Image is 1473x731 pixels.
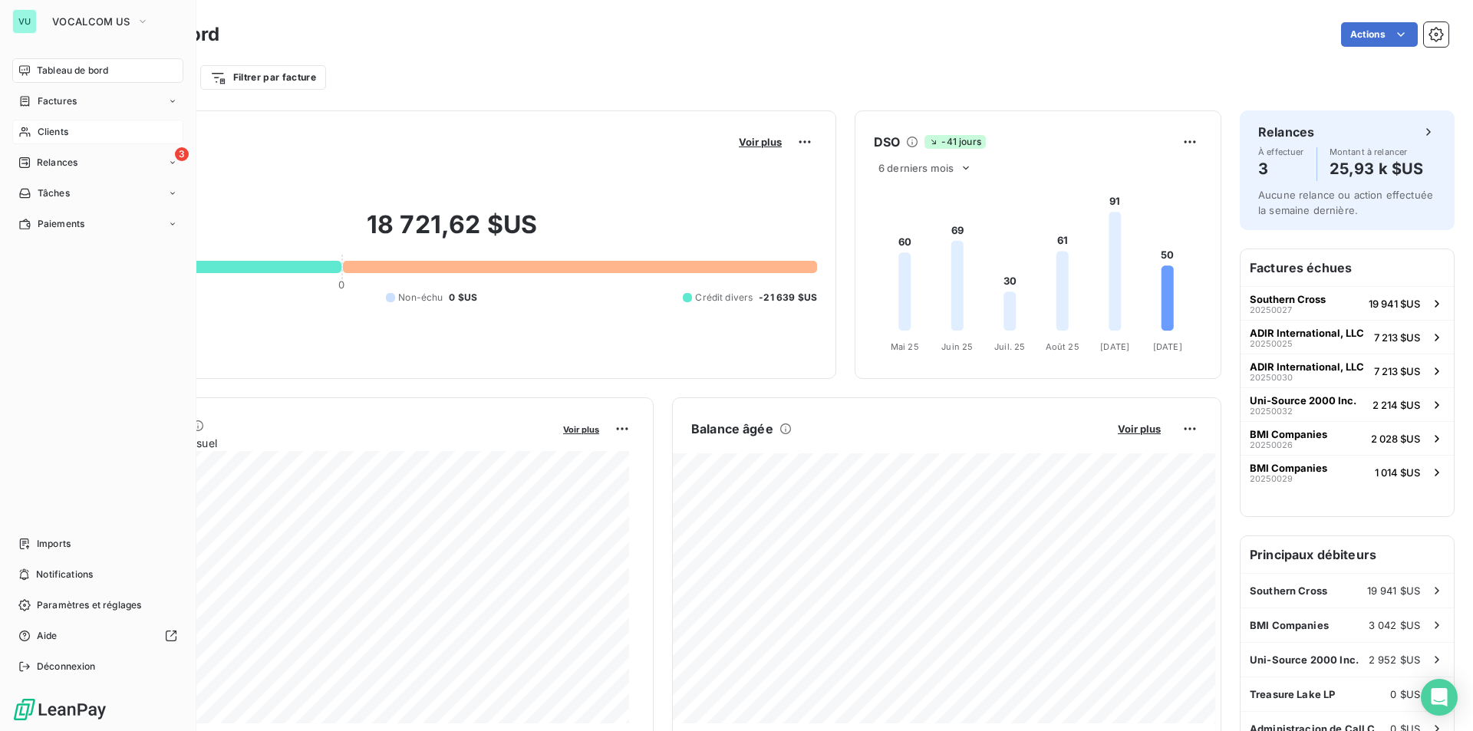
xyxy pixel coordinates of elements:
[1250,688,1335,700] span: Treasure Lake LP
[37,660,96,673] span: Déconnexion
[1241,536,1454,573] h6: Principaux débiteurs
[691,420,773,438] h6: Balance âgée
[12,624,183,648] a: Aide
[1241,354,1454,387] button: ADIR International, LLC202500307 213 $US
[559,422,604,436] button: Voir plus
[36,568,93,581] span: Notifications
[1330,156,1424,181] h4: 25,93 k $US
[1258,156,1304,181] h4: 3
[12,697,107,722] img: Logo LeanPay
[994,341,1025,352] tspan: Juil. 25
[1250,407,1293,416] span: 20250032
[1250,394,1356,407] span: Uni-Source 2000 Inc.
[12,9,37,34] div: VU
[1258,189,1433,216] span: Aucune relance ou action effectuée la semaine dernière.
[695,291,753,305] span: Crédit divers
[1241,387,1454,421] button: Uni-Source 2000 Inc.202500322 214 $US
[37,156,77,170] span: Relances
[38,186,70,200] span: Tâches
[1250,584,1327,597] span: Southern Cross
[37,629,58,643] span: Aide
[398,291,443,305] span: Non-échu
[891,341,919,352] tspan: Mai 25
[1250,327,1364,339] span: ADIR International, LLC
[1372,399,1420,411] span: 2 214 $US
[1374,365,1420,377] span: 7 213 $US
[1369,619,1420,631] span: 3 042 $US
[1250,440,1293,449] span: 20250026
[1118,423,1161,435] span: Voir plus
[1241,320,1454,354] button: ADIR International, LLC202500257 213 $US
[874,133,900,151] h6: DSO
[38,94,77,108] span: Factures
[87,209,817,255] h2: 18 721,62 $US
[38,125,68,139] span: Clients
[200,65,326,90] button: Filtrer par facture
[1250,293,1326,305] span: Southern Cross
[1250,428,1327,440] span: BMI Companies
[1250,654,1359,666] span: Uni-Source 2000 Inc.
[878,162,954,174] span: 6 derniers mois
[1374,331,1420,344] span: 7 213 $US
[734,135,786,149] button: Voir plus
[1330,147,1424,156] span: Montant à relancer
[1250,373,1293,382] span: 20250030
[1250,361,1364,373] span: ADIR International, LLC
[1113,422,1165,436] button: Voir plus
[759,291,817,305] span: -21 639 $US
[1371,433,1420,445] span: 2 028 $US
[924,135,985,149] span: -41 jours
[1258,123,1314,141] h6: Relances
[1375,466,1420,479] span: 1 014 $US
[175,147,189,161] span: 3
[1421,679,1458,716] div: Open Intercom Messenger
[38,217,84,231] span: Paiements
[37,598,141,612] span: Paramètres et réglages
[1100,341,1129,352] tspan: [DATE]
[449,291,477,305] span: 0 $US
[1258,147,1304,156] span: À effectuer
[37,537,71,551] span: Imports
[1250,462,1327,474] span: BMI Companies
[1250,305,1292,314] span: 20250027
[1341,22,1418,47] button: Actions
[1367,584,1421,597] span: 19 941 $US
[1241,249,1454,286] h6: Factures échues
[1046,341,1079,352] tspan: Août 25
[87,435,552,451] span: Chiffre d'affaires mensuel
[1250,339,1293,348] span: 20250025
[338,278,344,291] span: 0
[1241,421,1454,455] button: BMI Companies202500262 028 $US
[1250,619,1329,631] span: BMI Companies
[1250,474,1293,483] span: 20250029
[1241,455,1454,489] button: BMI Companies202500291 014 $US
[52,15,130,28] span: VOCALCOM US
[1241,286,1454,320] button: Southern Cross2025002719 941 $US
[1390,688,1420,700] span: 0 $US
[941,341,973,352] tspan: Juin 25
[1369,654,1420,666] span: 2 952 $US
[739,136,782,148] span: Voir plus
[37,64,108,77] span: Tableau de bord
[1153,341,1182,352] tspan: [DATE]
[1369,298,1420,310] span: 19 941 $US
[563,424,599,435] span: Voir plus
